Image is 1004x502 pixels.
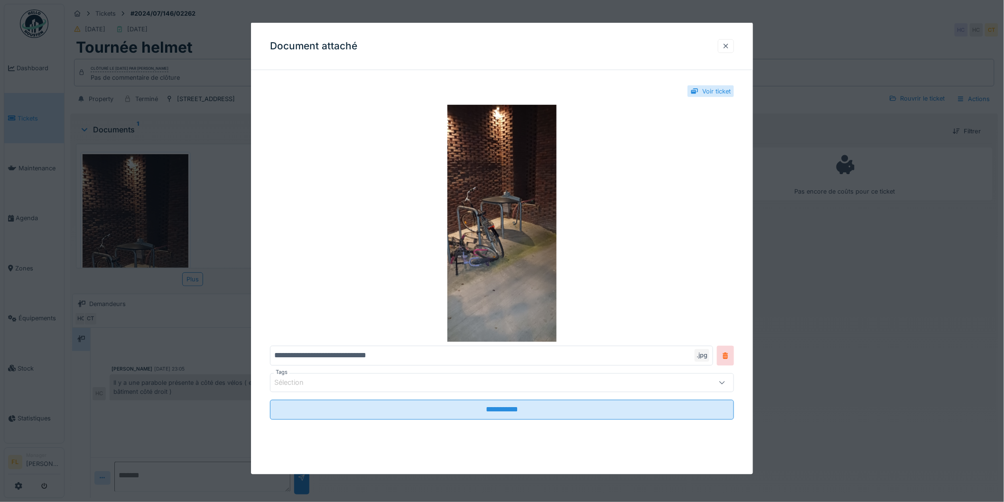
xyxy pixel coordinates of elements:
[274,369,289,377] label: Tags
[695,349,709,362] div: .jpg
[270,105,734,342] img: 0801d440-a0c3-4fd8-aef9-78e2b5eedacc-17215094023483511008539944887658.jpg
[702,87,731,96] div: Voir ticket
[270,40,357,52] h3: Document attaché
[274,378,317,388] div: Sélection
